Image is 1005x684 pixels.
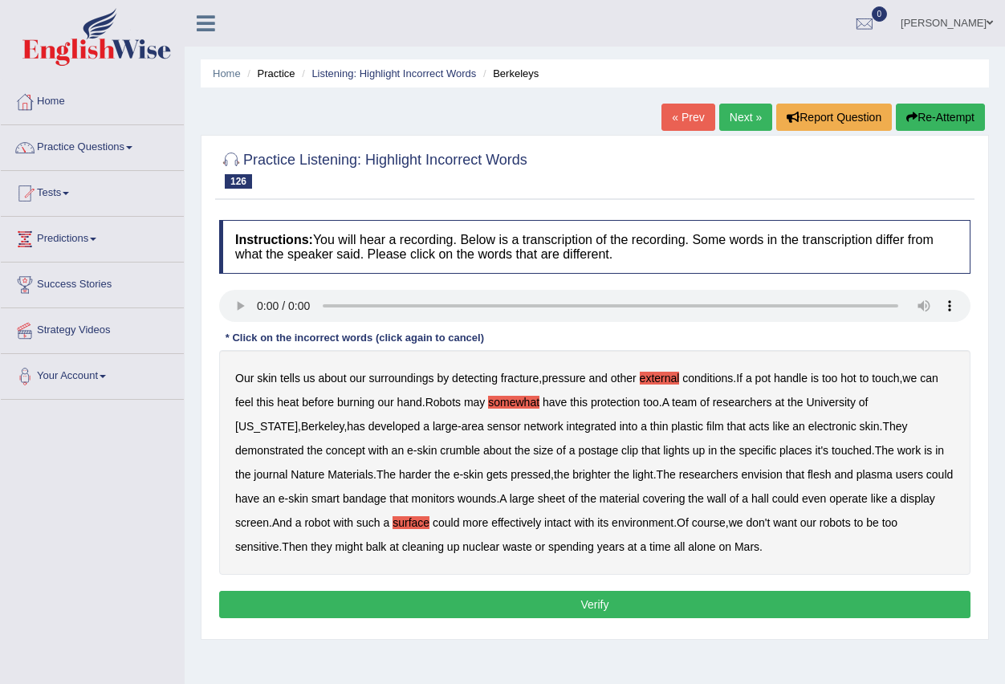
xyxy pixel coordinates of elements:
b: A [499,492,507,505]
b: our [800,516,816,529]
b: of [556,444,566,457]
b: that [786,468,804,481]
a: Your Account [1,354,184,394]
b: smart [311,492,340,505]
b: up [693,444,706,457]
b: it's [815,444,828,457]
b: to [854,516,864,529]
b: handle [774,372,808,385]
b: could [926,468,953,481]
b: The [376,468,396,481]
b: spending [548,540,594,553]
b: the [515,444,530,457]
b: its [597,516,608,529]
b: team [672,396,697,409]
b: might [336,540,363,553]
b: we [902,372,917,385]
b: conditions [682,372,733,385]
b: that [389,492,408,505]
b: that [641,444,660,457]
b: University [806,396,855,409]
li: Berkeleys [479,66,539,81]
b: even [802,492,826,505]
b: feel [235,396,254,409]
h4: You will hear a recording. Below is a transcription of the recording. Some words in the transcrip... [219,220,970,274]
b: is [924,444,932,457]
a: « Prev [661,104,714,131]
b: intact [544,516,571,529]
b: protection [591,396,640,409]
b: hand [397,396,422,409]
b: that [727,420,746,433]
b: fracture [501,372,539,385]
button: Re-Attempt [896,104,985,131]
b: integrated [567,420,616,433]
b: gets [486,468,507,481]
b: at [775,396,785,409]
b: sensitive [235,540,279,553]
b: or [535,540,545,553]
b: size [533,444,553,457]
b: specific [738,444,776,457]
b: an [392,444,405,457]
b: flesh [808,468,832,481]
b: A [662,396,669,409]
b: more [462,516,488,529]
b: envision [741,468,782,481]
b: by [437,372,449,385]
b: this [256,396,274,409]
b: film [706,420,724,433]
b: demonstrated [235,444,304,457]
b: covering [643,492,686,505]
b: network [524,420,564,433]
b: tells [280,372,300,385]
b: at [628,540,637,553]
b: such [356,516,380,529]
b: into [620,420,638,433]
b: material [600,492,640,505]
b: in [935,444,944,457]
b: clip [621,444,638,457]
b: skin [288,492,308,505]
b: the [307,444,323,457]
b: e [454,468,460,481]
b: Robots [425,396,461,409]
b: brighter [572,468,610,481]
b: If [736,372,743,385]
b: the [235,468,250,481]
b: the [434,468,450,481]
b: sheet [538,492,565,505]
b: we [729,516,743,529]
b: monitors [412,492,455,505]
b: places [779,444,812,457]
b: with [368,444,389,457]
div: * Click on the incorrect words (click again to cancel) [219,330,490,345]
b: they [311,540,332,553]
a: Home [1,79,184,120]
b: postage [578,444,618,457]
b: pot [755,372,771,385]
b: a [742,492,748,505]
a: Strategy Videos [1,308,184,348]
b: The [657,468,676,481]
b: effectively [491,516,541,529]
b: screen [235,516,269,529]
b: large [433,420,458,433]
div: , . , . . , , - . - . . - , . - . . . , . . [219,350,970,575]
b: skin [257,372,277,385]
b: area [462,420,484,433]
b: a [746,372,752,385]
b: Instructions: [235,233,313,246]
b: about [483,444,511,457]
b: nuclear [462,540,499,553]
b: environment [612,516,673,529]
a: Home [213,67,241,79]
a: Practice Questions [1,125,184,165]
b: of [859,396,869,409]
b: a [569,444,576,457]
b: could [772,492,799,505]
b: waste [502,540,532,553]
b: pressure [542,372,585,385]
b: Of [677,516,689,529]
b: surface [393,516,429,529]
